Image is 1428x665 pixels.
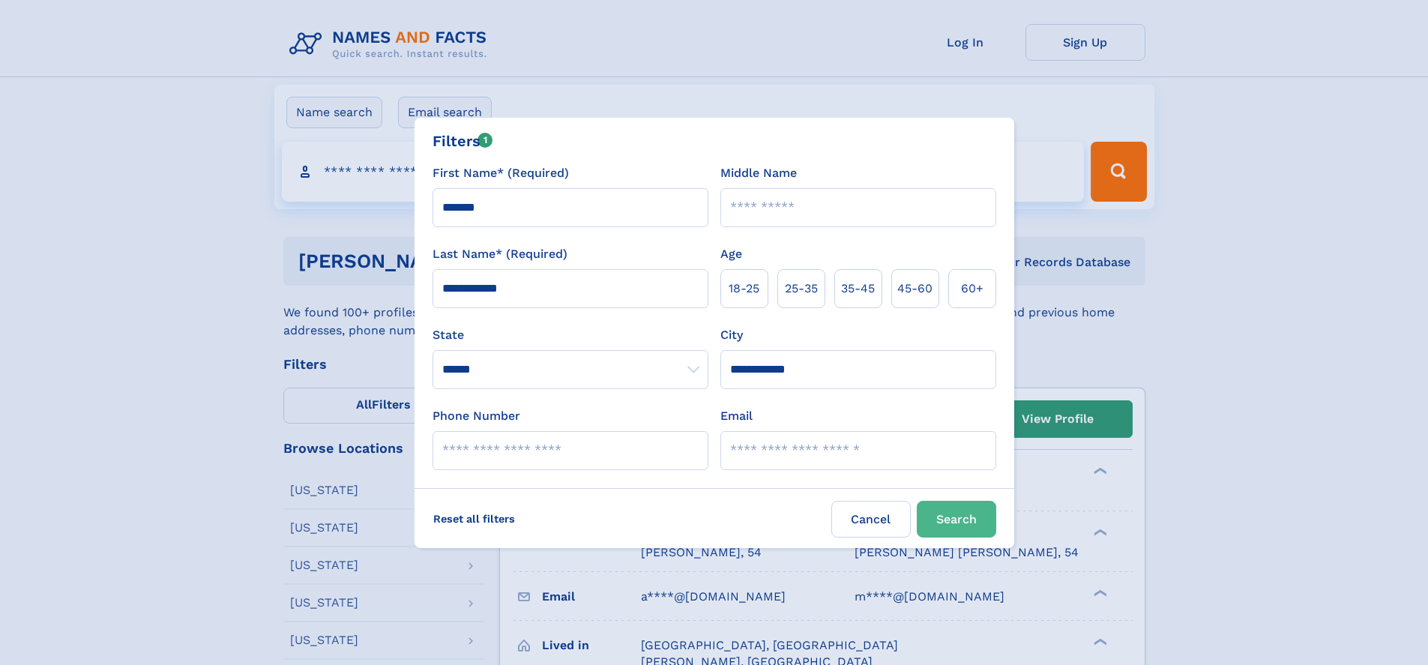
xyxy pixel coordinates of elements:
[720,407,753,425] label: Email
[433,407,520,425] label: Phone Number
[720,245,742,263] label: Age
[720,164,797,182] label: Middle Name
[424,501,525,537] label: Reset all filters
[961,280,983,298] span: 60+
[897,280,933,298] span: 45‑60
[720,326,743,344] label: City
[433,164,569,182] label: First Name* (Required)
[729,280,759,298] span: 18‑25
[785,280,818,298] span: 25‑35
[433,326,708,344] label: State
[433,245,567,263] label: Last Name* (Required)
[841,280,875,298] span: 35‑45
[831,501,911,538] label: Cancel
[917,501,996,538] button: Search
[433,130,493,152] div: Filters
